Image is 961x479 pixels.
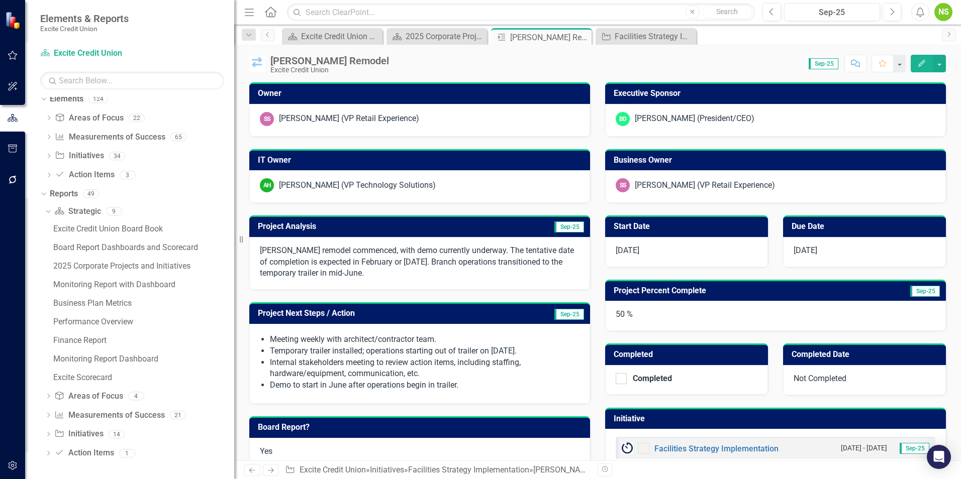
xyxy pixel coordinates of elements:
[88,95,108,103] div: 124
[285,464,590,476] div: » » »
[109,152,125,160] div: 34
[129,113,145,122] div: 22
[809,58,838,69] span: Sep-25
[370,465,404,474] a: Initiatives
[40,72,224,89] input: Search Below...
[614,286,859,295] h3: Project Percent Complete
[109,430,125,438] div: 14
[615,30,694,43] div: Facilities Strategy Implementation
[50,188,78,200] a: Reports
[119,449,135,457] div: 1
[616,178,630,192] div: SS
[279,113,419,125] div: [PERSON_NAME] (VP Retail Experience)
[106,207,122,216] div: 9
[51,277,234,293] a: Monitoring Report with Dashboard
[249,56,265,72] img: Slightly Behind Schedule
[270,345,580,357] li: Temporary trailer installed; operations starting out of trailer on [DATE].
[54,428,103,440] a: Initiatives
[614,414,941,423] h3: Initiative
[40,13,129,25] span: Elements & Reports
[784,3,880,21] button: Sep-25
[54,391,123,402] a: Areas of Focus
[716,8,738,16] span: Search
[40,48,166,59] a: Excite Credit Union
[128,392,144,400] div: 4
[654,444,779,453] a: Facilities Strategy Implementation
[279,180,436,191] div: [PERSON_NAME] (VP Technology Solutions)
[53,280,234,289] div: Monitoring Report with Dashboard
[287,4,755,21] input: Search ClearPoint...
[51,295,234,311] a: Business Plan Metrics
[406,30,485,43] div: 2025 Corporate Projects and Initiatives
[614,89,941,98] h3: Executive Sponsor
[51,332,234,348] a: Finance Report
[792,222,941,231] h3: Due Date
[616,112,630,126] div: BD
[55,150,104,162] a: Initiatives
[616,246,639,255] span: [DATE]
[51,314,234,330] a: Performance Overview
[50,93,83,105] a: Elements
[270,66,389,74] div: Excite Credit Union
[900,443,929,454] span: Sep-25
[702,5,752,19] button: Search
[53,262,234,271] div: 2025 Corporate Projects and Initiatives
[5,12,23,29] img: ClearPoint Strategy
[792,350,941,359] h3: Completed Date
[788,7,877,19] div: Sep-25
[258,309,507,318] h3: Project Next Steps / Action
[54,410,164,421] a: Measurements of Success
[635,113,754,125] div: [PERSON_NAME] (President/CEO)
[53,299,234,308] div: Business Plan Metrics
[260,178,274,192] div: AH
[614,350,763,359] h3: Completed
[301,30,380,43] div: Excite Credit Union Board Book
[270,380,580,391] li: Demo to start in June after operations begin in trailer.
[614,222,763,231] h3: Start Date
[51,351,234,367] a: Monitoring Report Dashboard
[260,446,272,456] span: Yes
[533,465,627,474] div: [PERSON_NAME] Remodel
[51,240,234,256] a: Board Report Dashboards and Scorecard
[170,133,186,141] div: 65
[53,354,234,364] div: Monitoring Report Dashboard
[554,221,584,232] span: Sep-25
[55,112,123,124] a: Areas of Focus
[258,89,585,98] h3: Owner
[260,245,580,280] p: [PERSON_NAME] remodel commenced, with demo currently underway. The tentative date of completion i...
[554,309,584,320] span: Sep-25
[53,336,234,345] div: Finance Report
[258,423,585,432] h3: Board Report?
[934,3,952,21] button: NS
[270,55,389,66] div: [PERSON_NAME] Remodel
[270,357,580,380] li: Internal stakeholders meeting to review action items, including staffing, hardware/equipment, com...
[927,445,951,469] div: Open Intercom Messenger
[260,112,274,126] div: SS
[54,447,114,459] a: Action Items
[40,25,129,33] small: Excite Credit Union
[270,334,580,345] li: Meeting weekly with architect/contractor team.
[170,411,186,419] div: 21
[55,169,114,181] a: Action Items
[258,156,585,165] h3: IT Owner
[621,442,633,454] img: Ongoing
[284,30,380,43] a: Excite Credit Union Board Book
[51,370,234,386] a: Excite Scorecard
[120,171,136,179] div: 3
[614,156,941,165] h3: Business Owner
[258,222,472,231] h3: Project Analysis
[53,317,234,326] div: Performance Overview
[510,31,589,44] div: [PERSON_NAME] Remodel
[598,30,694,43] a: Facilities Strategy Implementation
[794,246,817,255] span: [DATE]
[53,243,234,252] div: Board Report Dashboards and Scorecard
[55,132,165,143] a: Measurements of Success
[83,190,99,198] div: 49
[605,301,946,331] div: 50 %
[53,224,234,233] div: Excite Credit Union Board Book
[841,443,887,453] small: [DATE] - [DATE]
[389,30,485,43] a: 2025 Corporate Projects and Initiatives
[54,206,101,217] a: Strategic
[300,465,366,474] a: Excite Credit Union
